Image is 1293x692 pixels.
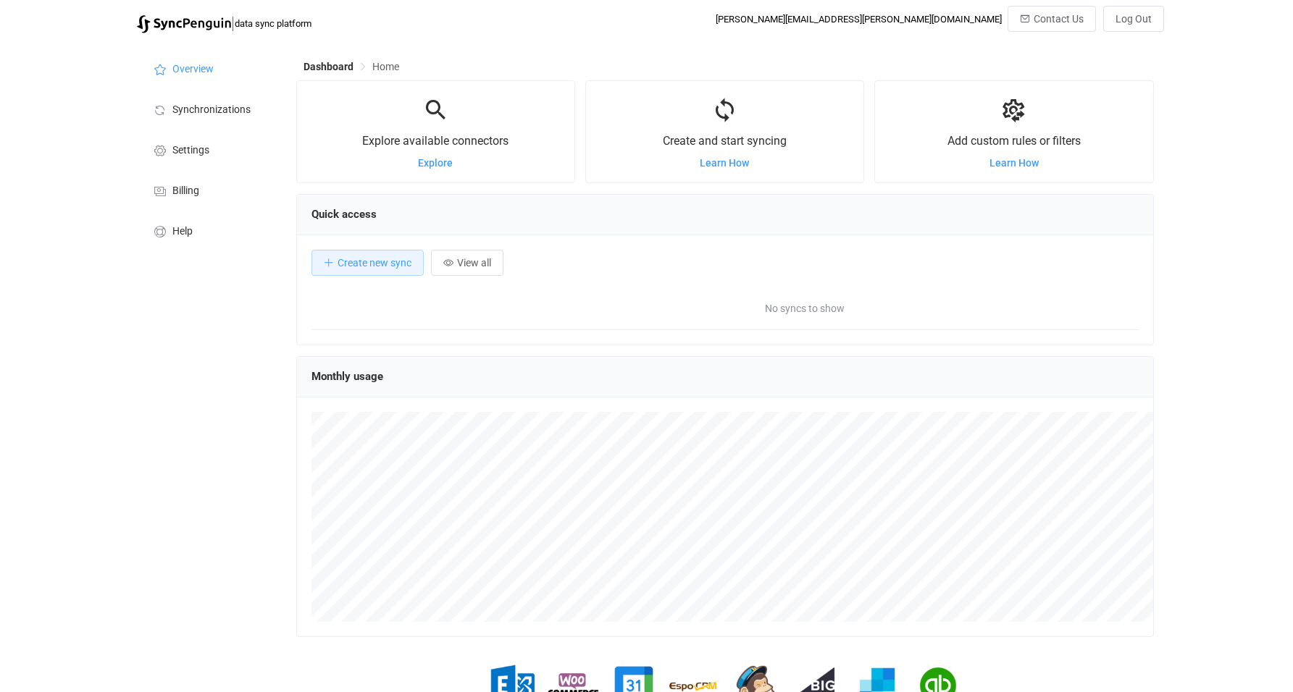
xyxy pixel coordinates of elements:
[137,13,311,33] a: |data sync platform
[311,250,424,276] button: Create new sync
[338,257,411,269] span: Create new sync
[172,185,199,197] span: Billing
[304,61,353,72] span: Dashboard
[431,250,503,276] button: View all
[235,18,311,29] span: data sync platform
[311,370,383,383] span: Monthly usage
[947,134,1081,148] span: Add custom rules or filters
[311,208,377,221] span: Quick access
[231,13,235,33] span: |
[372,61,399,72] span: Home
[663,134,787,148] span: Create and start syncing
[989,157,1039,169] a: Learn How
[137,210,282,250] a: Help
[172,64,214,75] span: Overview
[457,257,491,269] span: View all
[362,134,509,148] span: Explore available connectors
[1008,6,1096,32] button: Contact Us
[137,129,282,169] a: Settings
[137,15,231,33] img: syncpenguin.svg
[700,157,749,169] a: Learn How
[172,145,209,156] span: Settings
[172,226,193,237] span: Help
[1116,13,1152,25] span: Log Out
[1034,13,1084,25] span: Contact Us
[137,48,282,88] a: Overview
[137,88,282,129] a: Synchronizations
[716,14,1002,25] div: [PERSON_NAME][EMAIL_ADDRESS][PERSON_NAME][DOMAIN_NAME]
[172,104,251,116] span: Synchronizations
[1103,6,1164,32] button: Log Out
[418,157,453,169] a: Explore
[137,169,282,210] a: Billing
[304,62,399,72] div: Breadcrumb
